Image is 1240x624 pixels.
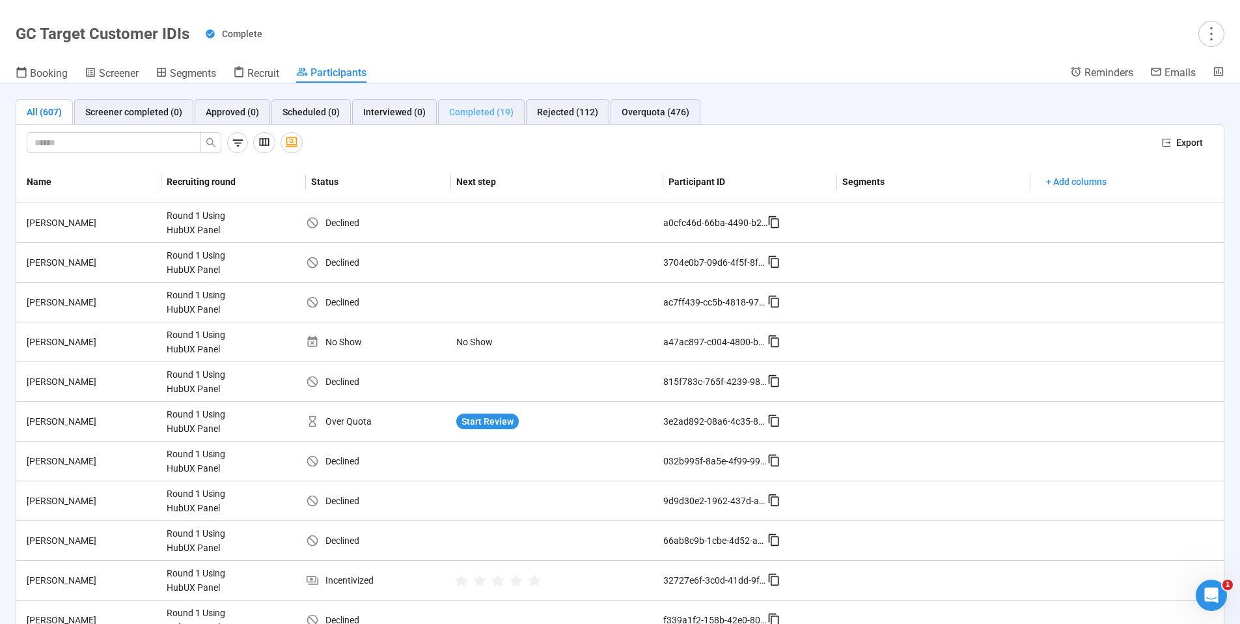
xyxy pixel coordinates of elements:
a: Recruit [233,66,279,83]
div: Incentivized [306,573,451,588]
a: Participants [296,66,366,83]
span: Complete [222,29,262,39]
div: Declined [306,255,451,270]
th: Recruiting round [161,161,307,203]
div: [PERSON_NAME] [21,573,161,588]
div: Round 1 Using HubUX Panel [161,481,259,520]
a: Booking [16,66,68,83]
div: [PERSON_NAME] [21,216,161,230]
div: Round 1 Using HubUX Panel [161,203,259,242]
div: [PERSON_NAME] [21,255,161,270]
button: + Add columns [1036,171,1117,192]
span: Reminders [1084,66,1133,79]
span: star [510,574,523,588]
div: Over Quota [306,414,451,429]
span: star [491,574,504,588]
div: Round 1 Using HubUX Panel [161,243,259,282]
div: ac7ff439-cc5b-4818-97ca-b24b450bcbca [663,295,767,309]
div: Round 1 Using HubUX Panel [161,521,259,560]
div: Declined [306,494,451,508]
div: Declined [306,295,451,309]
div: a47ac897-c004-4800-bcff-3a497050e238 [663,335,767,349]
span: search [206,137,216,148]
button: exportExport [1151,132,1213,153]
span: star [473,574,486,588]
div: Rejected (112) [537,105,598,119]
div: Interviewed (0) [363,105,426,119]
span: Participants [310,66,366,79]
div: Round 1 Using HubUX Panel [161,561,259,600]
span: export [1162,138,1171,147]
h1: GC Target Customer IDIs [16,25,189,43]
span: Start Review [462,414,514,429]
div: 815f783c-765f-4239-98ca-29424faf6d37 [663,375,767,389]
span: star [528,574,541,588]
div: [PERSON_NAME] [21,414,161,429]
iframe: Intercom live chat [1196,580,1227,611]
div: Round 1 Using HubUX Panel [161,442,259,481]
div: Screener completed (0) [85,105,182,119]
span: more [1202,25,1220,42]
span: Segments [170,67,216,79]
div: Declined [306,533,451,548]
div: 32727e6f-3c0d-41dd-9f89-e476901e05db [663,573,767,588]
div: No Show [306,335,451,349]
div: Round 1 Using HubUX Panel [161,402,259,441]
a: Screener [85,66,139,83]
th: Participant ID [663,161,837,203]
a: Reminders [1070,66,1133,81]
div: Scheduled (0) [282,105,340,119]
div: Overquota (476) [622,105,689,119]
th: Status [306,161,451,203]
div: All (607) [27,105,62,119]
div: 3e2ad892-08a6-4c35-8edb-d2277c2d2079 [663,414,767,429]
th: Segments [837,161,1030,203]
button: more [1198,21,1224,47]
span: Emails [1164,66,1196,79]
div: [PERSON_NAME] [21,335,161,349]
span: star [455,574,468,588]
div: 032b995f-8a5e-4f99-9923-5c107a470bd2 [663,454,767,468]
div: Round 1 Using HubUX Panel [161,283,259,322]
div: 3704e0b7-09d6-4f5f-8f2f-ebe5401c1047 [663,255,767,270]
span: + Add columns [1046,175,1107,189]
span: 1 [1222,580,1233,590]
span: Booking [30,67,68,79]
button: search [200,132,221,153]
div: [PERSON_NAME] [21,295,161,309]
div: [PERSON_NAME] [21,533,161,548]
div: Round 1 Using HubUX Panel [161,362,259,401]
span: Export [1176,135,1203,150]
div: 9d9d30e2-1962-437d-a78f-e3a37cb7996b [663,494,767,508]
span: Screener [99,67,139,79]
div: Declined [306,454,451,468]
div: [PERSON_NAME] [21,454,161,468]
th: Next step [451,161,663,203]
div: Round 1 Using HubUX Panel [161,322,259,362]
div: 66ab8c9b-1cbe-4d52-a1b7-e01f49c88122 [663,533,767,548]
div: Declined [306,375,451,389]
div: [PERSON_NAME] [21,375,161,389]
div: Approved (0) [206,105,259,119]
div: Completed (19) [449,105,514,119]
button: Start Review [456,414,519,429]
th: Name [16,161,161,203]
div: [PERSON_NAME] [21,494,161,508]
div: No Show [451,330,549,354]
span: Recruit [247,67,279,79]
div: a0cfc46d-66ba-4490-b293-e86bddb42c99 [663,216,767,230]
div: Declined [306,216,451,230]
a: Segments [156,66,216,83]
a: Emails [1150,66,1196,81]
